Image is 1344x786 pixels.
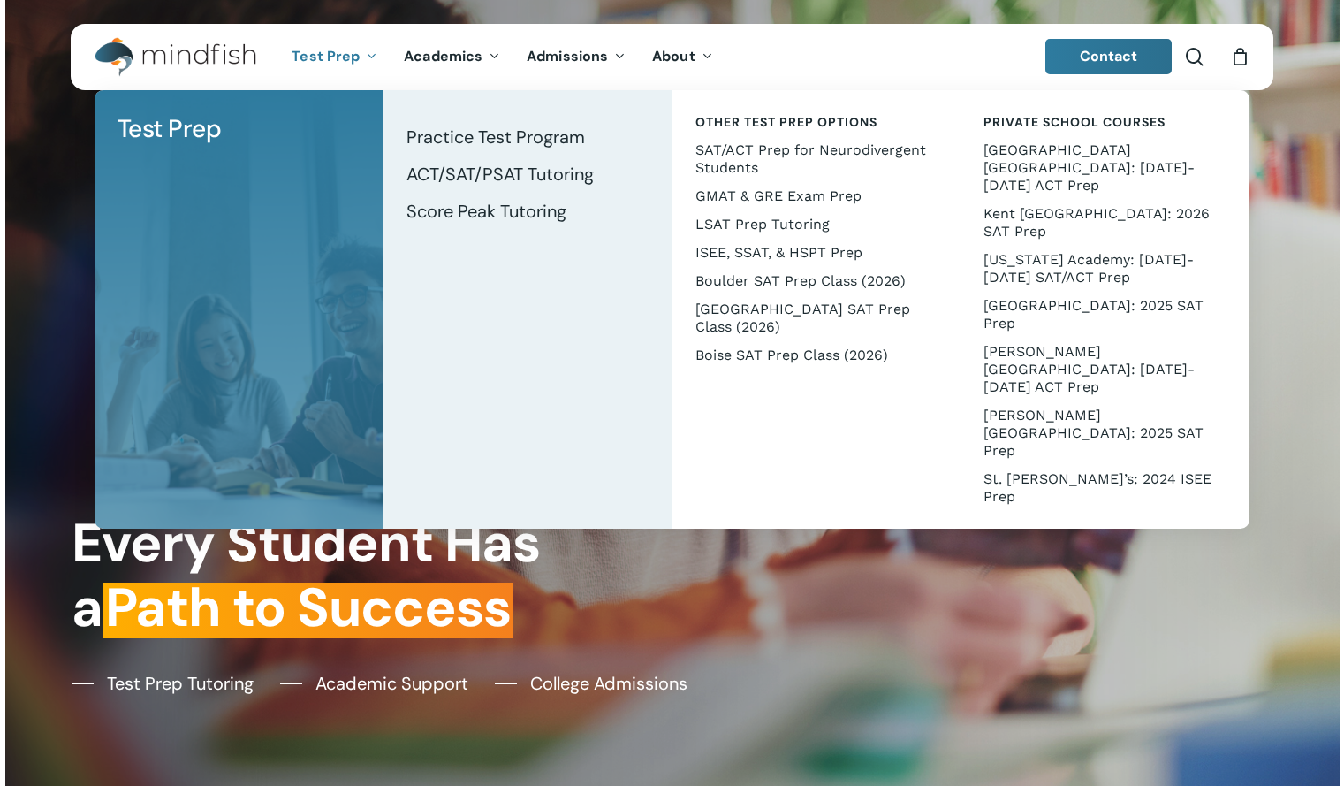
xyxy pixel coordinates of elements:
[495,670,687,697] a: College Admissions
[103,573,513,643] em: Path to Success
[1045,39,1173,74] a: Contact
[404,47,482,65] span: Academics
[292,47,360,65] span: Test Prep
[1080,47,1138,65] span: Contact
[118,112,222,145] span: Test Prep
[72,511,660,640] h1: Every Student Has a
[278,24,725,90] nav: Main Menu
[513,50,639,65] a: Admissions
[315,670,468,697] span: Academic Support
[391,50,513,65] a: Academics
[639,50,726,65] a: About
[278,50,391,65] a: Test Prep
[71,24,1273,90] header: Main Menu
[652,47,695,65] span: About
[978,108,1232,136] a: Private School Courses
[530,670,687,697] span: College Admissions
[112,108,366,150] a: Test Prep
[280,670,468,697] a: Academic Support
[983,114,1166,130] span: Private School Courses
[1230,47,1249,66] a: Cart
[527,47,608,65] span: Admissions
[690,108,944,136] a: Other Test Prep Options
[695,114,877,130] span: Other Test Prep Options
[72,670,254,697] a: Test Prep Tutoring
[107,670,254,697] span: Test Prep Tutoring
